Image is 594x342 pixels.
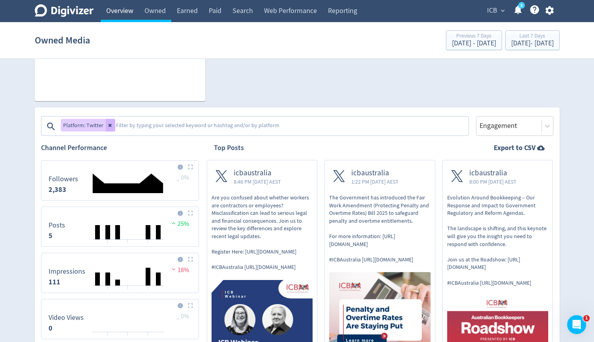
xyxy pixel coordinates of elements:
div: [DATE] - [DATE] [511,40,554,47]
svg: Posts 5 [45,210,195,243]
text: 18/09 [103,289,112,294]
svg: Followers 2,383 [45,164,195,197]
strong: Export to CSV [494,143,536,153]
strong: 0 [49,323,52,333]
button: ICB [484,4,507,17]
text: 20/09 [123,289,133,294]
text: 18/09 [103,335,112,340]
span: ICB [487,4,497,17]
strong: 2,383 [49,185,66,194]
img: Placeholder [188,257,193,262]
h2: Channel Performance [41,143,199,153]
span: 8:46 PM [DATE] AEST [234,178,281,186]
text: 22/09 [143,289,153,294]
span: 25% [170,220,189,228]
text: 22/09 [143,335,153,340]
img: Placeholder [188,164,193,169]
iframe: Intercom live chat [567,315,586,334]
div: [DATE] - [DATE] [452,40,496,47]
span: 1:22 PM [DATE] AEST [351,178,399,186]
span: 1 [583,315,590,321]
p: Evolution Around Bookkeeping – Our Response and Impact to Government Regulatory and Reform Agenda... [447,194,549,287]
dt: Posts [49,221,65,230]
button: Previous 7 Days[DATE] - [DATE] [446,30,502,50]
span: icbaustralia [469,169,517,178]
span: icbaustralia [351,169,399,178]
span: 18% [170,266,189,274]
dt: Impressions [49,267,85,276]
dt: Followers [49,175,78,184]
text: 22/09 [143,242,153,248]
text: 20/09 [123,335,133,340]
div: Last 7 Days [511,33,554,40]
div: Previous 7 Days [452,33,496,40]
span: icbaustralia [234,169,281,178]
svg: Impressions 111 [45,256,195,289]
svg: Video Views 0 [45,303,195,336]
p: The Government has introduced the Fair Work Amendment (Protecting Penalty and Overtime Rates) Bil... [329,194,431,263]
span: 8:00 PM [DATE] AEST [469,178,517,186]
strong: 5 [49,231,52,241]
h1: Owned Media [35,28,90,53]
a: 5 [518,2,525,9]
img: positive-performance.svg [170,220,178,226]
img: Placeholder [188,303,193,308]
text: 5 [520,3,522,8]
strong: 111 [49,277,60,287]
p: Are you confused about whether workers are contractors or employees? Misclassification can lead t... [212,194,313,271]
text: 18/09 [103,242,112,248]
dt: Video Views [49,313,84,322]
img: Placeholder [188,210,193,216]
img: negative-performance.svg [170,266,178,272]
h2: Top Posts [214,143,244,153]
span: _ 0% [176,312,189,320]
span: Platform: Twitter [63,122,103,128]
span: _ 0% [176,174,189,182]
span: expand_more [499,7,506,14]
text: 20/09 [123,242,133,248]
button: Last 7 Days[DATE]- [DATE] [505,30,560,50]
